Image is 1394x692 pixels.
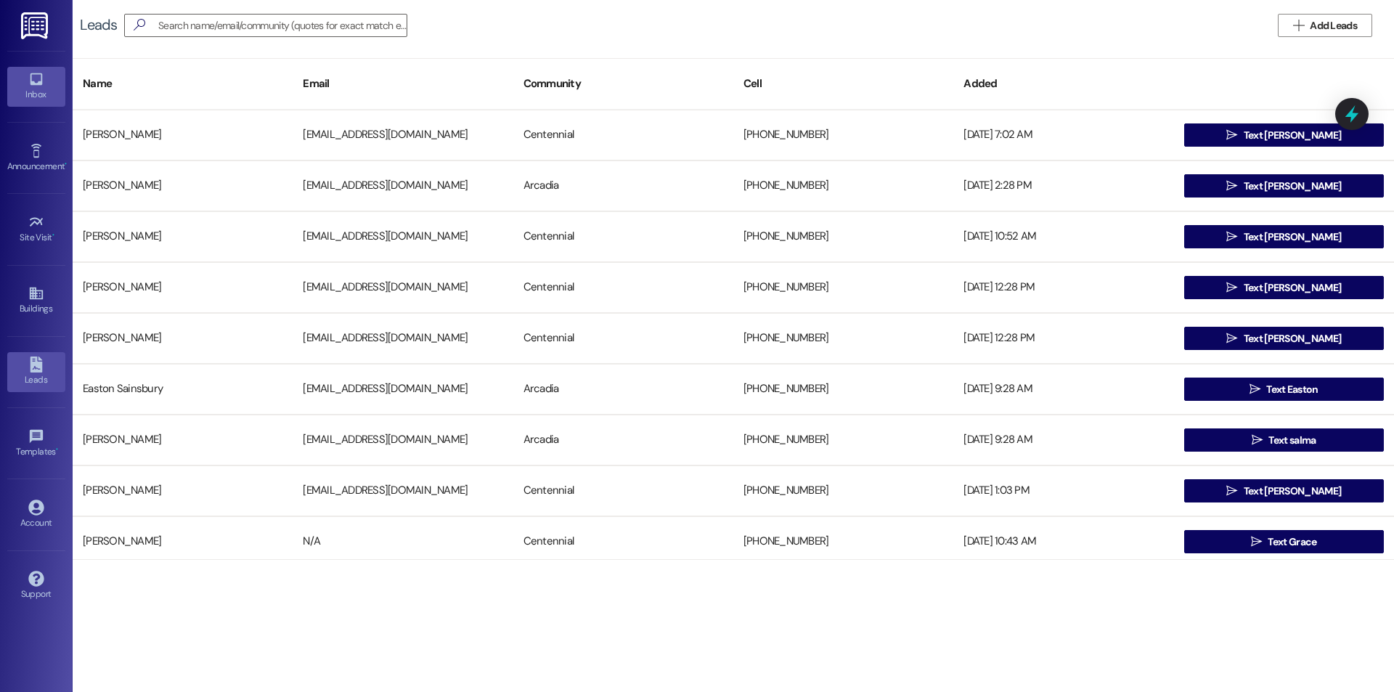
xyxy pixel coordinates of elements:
[128,17,151,33] i: 
[1244,179,1341,194] span: Text [PERSON_NAME]
[1293,20,1304,31] i: 
[513,66,733,102] div: Community
[953,121,1173,150] div: [DATE] 7:02 AM
[7,495,65,534] a: Account
[1226,282,1237,293] i: 
[293,222,513,251] div: [EMAIL_ADDRESS][DOMAIN_NAME]
[1310,18,1357,33] span: Add Leads
[733,375,953,404] div: [PHONE_NUMBER]
[73,476,293,505] div: [PERSON_NAME]
[953,476,1173,505] div: [DATE] 1:03 PM
[733,476,953,505] div: [PHONE_NUMBER]
[73,222,293,251] div: [PERSON_NAME]
[1250,383,1260,395] i: 
[73,324,293,353] div: [PERSON_NAME]
[1226,180,1237,192] i: 
[293,375,513,404] div: [EMAIL_ADDRESS][DOMAIN_NAME]
[7,67,65,106] a: Inbox
[1244,128,1341,143] span: Text [PERSON_NAME]
[1184,174,1384,198] button: Text [PERSON_NAME]
[73,121,293,150] div: [PERSON_NAME]
[1244,331,1341,346] span: Text [PERSON_NAME]
[1184,225,1384,248] button: Text [PERSON_NAME]
[73,273,293,302] div: [PERSON_NAME]
[1244,484,1341,499] span: Text [PERSON_NAME]
[73,171,293,200] div: [PERSON_NAME]
[513,171,733,200] div: Arcadia
[513,273,733,302] div: Centennial
[1184,327,1384,350] button: Text [PERSON_NAME]
[513,426,733,455] div: Arcadia
[293,426,513,455] div: [EMAIL_ADDRESS][DOMAIN_NAME]
[73,527,293,556] div: [PERSON_NAME]
[953,426,1173,455] div: [DATE] 9:28 AM
[1251,536,1262,548] i: 
[1268,433,1316,448] span: Text salma
[1226,333,1237,344] i: 
[953,222,1173,251] div: [DATE] 10:52 AM
[1226,231,1237,243] i: 
[73,66,293,102] div: Name
[293,121,513,150] div: [EMAIL_ADDRESS][DOMAIN_NAME]
[733,426,953,455] div: [PHONE_NUMBER]
[293,66,513,102] div: Email
[733,171,953,200] div: [PHONE_NUMBER]
[513,324,733,353] div: Centennial
[293,476,513,505] div: [EMAIL_ADDRESS][DOMAIN_NAME]
[953,324,1173,353] div: [DATE] 12:28 PM
[733,121,953,150] div: [PHONE_NUMBER]
[80,17,117,33] div: Leads
[293,171,513,200] div: [EMAIL_ADDRESS][DOMAIN_NAME]
[56,444,58,455] span: •
[73,426,293,455] div: [PERSON_NAME]
[953,171,1173,200] div: [DATE] 2:28 PM
[1226,129,1237,141] i: 
[513,375,733,404] div: Arcadia
[953,66,1173,102] div: Added
[1226,485,1237,497] i: 
[513,476,733,505] div: Centennial
[953,527,1173,556] div: [DATE] 10:43 AM
[158,15,407,36] input: Search name/email/community (quotes for exact match e.g. "John Smith")
[953,273,1173,302] div: [DATE] 12:28 PM
[513,527,733,556] div: Centennial
[1184,428,1384,452] button: Text salma
[65,159,67,169] span: •
[513,222,733,251] div: Centennial
[1184,530,1384,553] button: Text Grace
[1278,14,1372,37] button: Add Leads
[1184,378,1384,401] button: Text Easton
[293,273,513,302] div: [EMAIL_ADDRESS][DOMAIN_NAME]
[1244,229,1341,245] span: Text [PERSON_NAME]
[7,210,65,249] a: Site Visit •
[1184,123,1384,147] button: Text [PERSON_NAME]
[733,273,953,302] div: [PHONE_NUMBER]
[733,66,953,102] div: Cell
[73,375,293,404] div: Easton Sainsbury
[7,352,65,391] a: Leads
[7,566,65,606] a: Support
[733,527,953,556] div: [PHONE_NUMBER]
[733,324,953,353] div: [PHONE_NUMBER]
[953,375,1173,404] div: [DATE] 9:28 AM
[1184,276,1384,299] button: Text [PERSON_NAME]
[1266,382,1318,397] span: Text Easton
[7,424,65,463] a: Templates •
[52,230,54,240] span: •
[1184,479,1384,502] button: Text [PERSON_NAME]
[1244,280,1341,296] span: Text [PERSON_NAME]
[293,324,513,353] div: [EMAIL_ADDRESS][DOMAIN_NAME]
[7,281,65,320] a: Buildings
[733,222,953,251] div: [PHONE_NUMBER]
[293,527,513,556] div: N/A
[1268,534,1316,550] span: Text Grace
[1252,434,1263,446] i: 
[21,12,51,39] img: ResiDesk Logo
[513,121,733,150] div: Centennial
